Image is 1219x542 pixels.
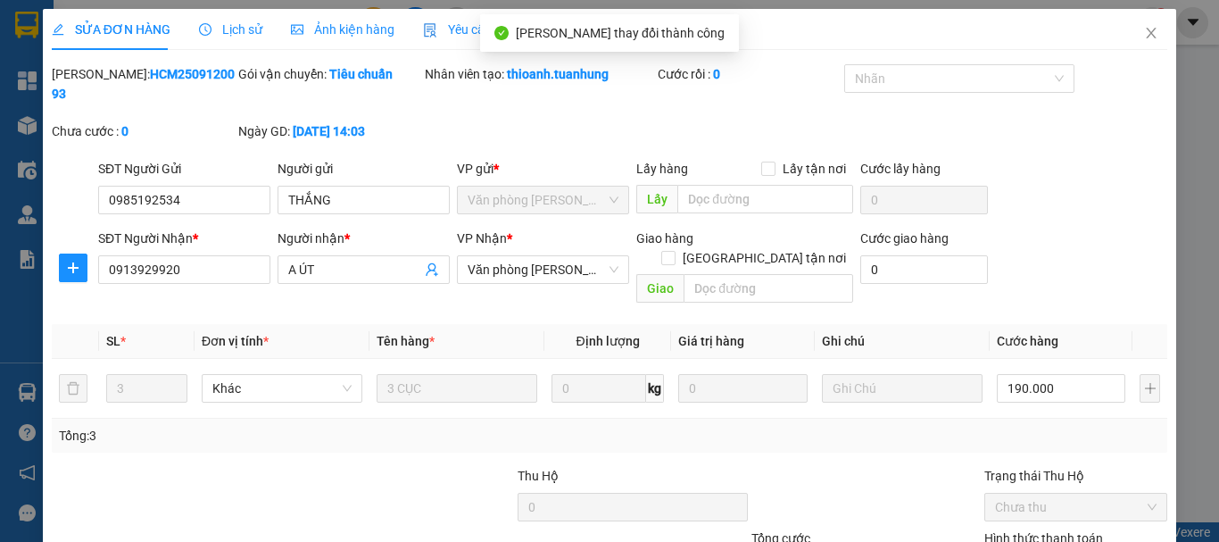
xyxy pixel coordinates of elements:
[199,23,211,36] span: clock-circle
[468,187,618,213] span: Văn phòng Hồ Chí Minh
[202,334,269,348] span: Đơn vị tính
[377,374,537,403] input: VD: Bàn, Ghế
[1126,9,1176,59] button: Close
[278,229,450,248] div: Người nhận
[822,374,983,403] input: Ghi Chú
[98,229,270,248] div: SĐT Người Nhận
[997,334,1058,348] span: Cước hàng
[278,159,450,179] div: Người gửi
[995,494,1157,521] span: Chưa thu
[636,162,688,176] span: Lấy hàng
[1144,26,1158,40] span: close
[860,162,941,176] label: Cước lấy hàng
[52,64,235,104] div: [PERSON_NAME]:
[684,274,853,303] input: Dọc đường
[98,159,270,179] div: SĐT Người Gửi
[494,26,509,40] span: check-circle
[676,248,853,268] span: [GEOGRAPHIC_DATA] tận nơi
[121,124,129,138] b: 0
[59,426,472,446] div: Tổng: 3
[293,124,365,138] b: [DATE] 14:03
[860,255,988,284] input: Cước giao hàng
[52,22,170,37] span: SỬA ĐƠN HÀNG
[678,374,807,403] input: 0
[775,159,853,179] span: Lấy tận nơi
[516,26,725,40] span: [PERSON_NAME] thay đổi thành công
[860,186,988,214] input: Cước lấy hàng
[60,261,87,275] span: plus
[468,256,618,283] span: Văn phòng Tắc Vân
[815,324,990,359] th: Ghi chú
[507,67,609,81] b: thioanh.tuanhung
[59,254,87,282] button: plus
[377,334,435,348] span: Tên hàng
[423,22,611,37] span: Yêu cầu xuất hóa đơn điện tử
[52,121,235,141] div: Chưa cước :
[291,23,303,36] span: picture
[677,185,853,213] input: Dọc đường
[329,67,393,81] b: Tiêu chuẩn
[59,374,87,403] button: delete
[212,375,352,402] span: Khác
[636,185,677,213] span: Lấy
[636,274,684,303] span: Giao
[238,121,421,141] div: Ngày GD:
[646,374,664,403] span: kg
[636,231,693,246] span: Giao hàng
[238,64,421,84] div: Gói vận chuyển:
[984,466,1167,486] div: Trạng thái Thu Hộ
[457,159,629,179] div: VP gửi
[860,231,949,246] label: Cước giao hàng
[576,334,639,348] span: Định lượng
[713,67,720,81] b: 0
[425,263,439,277] span: user-add
[291,22,394,37] span: Ảnh kiện hàng
[457,231,507,246] span: VP Nhận
[423,23,437,38] img: icon
[1140,374,1160,403] button: plus
[199,22,262,37] span: Lịch sử
[658,64,841,84] div: Cước rồi :
[678,334,744,348] span: Giá trị hàng
[52,23,64,36] span: edit
[518,469,559,483] span: Thu Hộ
[106,334,120,348] span: SL
[425,64,654,84] div: Nhân viên tạo:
